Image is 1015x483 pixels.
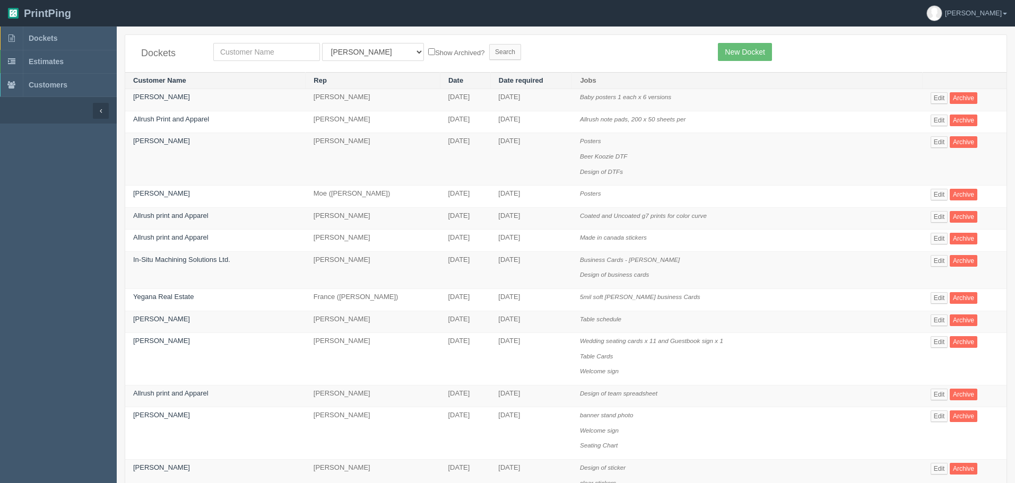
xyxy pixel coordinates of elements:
a: [PERSON_NAME] [133,463,190,471]
input: Search [489,44,521,60]
td: [DATE] [440,89,490,111]
a: Archive [950,336,977,348]
td: [DATE] [490,311,572,333]
a: Archive [950,92,977,104]
img: avatar_default-7531ab5dedf162e01f1e0bb0964e6a185e93c5c22dfe317fb01d7f8cd2b1632c.jpg [927,6,942,21]
a: Edit [931,314,948,326]
a: [PERSON_NAME] [133,93,190,101]
td: [DATE] [490,230,572,252]
i: Design of sticker [580,464,626,471]
a: Edit [931,115,948,126]
i: Design of DTFs [580,168,623,175]
a: Edit [931,336,948,348]
a: Archive [950,292,977,304]
a: Archive [950,463,977,475]
td: Moe ([PERSON_NAME]) [306,186,440,208]
td: [DATE] [490,288,572,311]
a: Date required [499,76,543,84]
a: Allrush print and Apparel [133,233,209,241]
a: Edit [931,463,948,475]
a: Edit [931,92,948,104]
td: [DATE] [440,385,490,407]
td: [DATE] [440,207,490,230]
h4: Dockets [141,48,197,59]
td: [DATE] [490,111,572,133]
a: Archive [950,389,977,400]
td: [DATE] [440,111,490,133]
td: [DATE] [490,407,572,460]
i: Seating Chart [580,442,618,449]
td: [DATE] [490,186,572,208]
td: [PERSON_NAME] [306,230,440,252]
a: Archive [950,189,977,200]
td: [PERSON_NAME] [306,385,440,407]
i: Design of team spreadsheet [580,390,657,397]
a: Archive [950,115,977,126]
a: Archive [950,233,977,244]
input: Show Archived? [428,48,435,55]
i: Welcome sign [580,427,619,434]
td: [PERSON_NAME] [306,133,440,186]
i: Welcome sign [580,367,619,374]
a: Archive [950,136,977,148]
i: Baby posters 1 each x 6 versions [580,93,671,100]
td: [DATE] [490,251,572,288]
a: [PERSON_NAME] [133,137,190,145]
i: Coated and Uncoated g7 prints for color curve [580,212,707,219]
a: Customer Name [133,76,186,84]
td: [DATE] [490,385,572,407]
span: Estimates [29,57,64,66]
a: [PERSON_NAME] [133,315,190,323]
td: [PERSON_NAME] [306,251,440,288]
td: [PERSON_NAME] [306,311,440,333]
i: Table Cards [580,353,613,359]
a: [PERSON_NAME] [133,337,190,345]
a: [PERSON_NAME] [133,411,190,419]
a: Yegana Real Estate [133,293,194,301]
a: Archive [950,314,977,326]
input: Customer Name [213,43,320,61]
td: [PERSON_NAME] [306,333,440,385]
td: [PERSON_NAME] [306,407,440,460]
i: Wedding seating cards x 11 and Guestbook sign x 1 [580,337,723,344]
td: [DATE] [490,333,572,385]
td: [PERSON_NAME] [306,111,440,133]
i: Beer Koozie DTF [580,153,628,160]
img: logo-3e63b451c926e2ac314895c53de4908e5d424f24456219fb08d385ab2e579770.png [8,8,19,19]
a: Allrush print and Apparel [133,389,209,397]
a: Allrush print and Apparel [133,212,209,219]
i: Allrush note pads, 200 x 50 sheets per [580,116,686,122]
td: [DATE] [490,133,572,186]
td: [DATE] [440,288,490,311]
a: [PERSON_NAME] [133,189,190,197]
a: Edit [931,292,948,304]
i: Made in canada stickers [580,234,647,241]
span: Customers [29,81,67,89]
span: Dockets [29,34,57,42]
a: Archive [950,211,977,223]
a: Rep [314,76,327,84]
a: Edit [931,136,948,148]
a: Edit [931,211,948,223]
i: Posters [580,137,601,144]
td: [PERSON_NAME] [306,89,440,111]
i: Posters [580,190,601,197]
a: Edit [931,389,948,400]
a: Archive [950,410,977,422]
i: banner stand photo [580,411,634,418]
td: [DATE] [440,251,490,288]
td: [DATE] [490,207,572,230]
i: Table schedule [580,315,621,322]
a: Edit [931,233,948,244]
td: [DATE] [440,230,490,252]
td: [DATE] [440,311,490,333]
td: [DATE] [440,333,490,385]
td: [DATE] [440,133,490,186]
label: Show Archived? [428,46,484,58]
a: In-Situ Machining Solutions Ltd. [133,256,230,264]
i: 5mil soft [PERSON_NAME] business Cards [580,293,700,300]
td: France ([PERSON_NAME]) [306,288,440,311]
i: Design of business cards [580,271,649,278]
i: Business Cards - [PERSON_NAME] [580,256,680,263]
a: Edit [931,255,948,267]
